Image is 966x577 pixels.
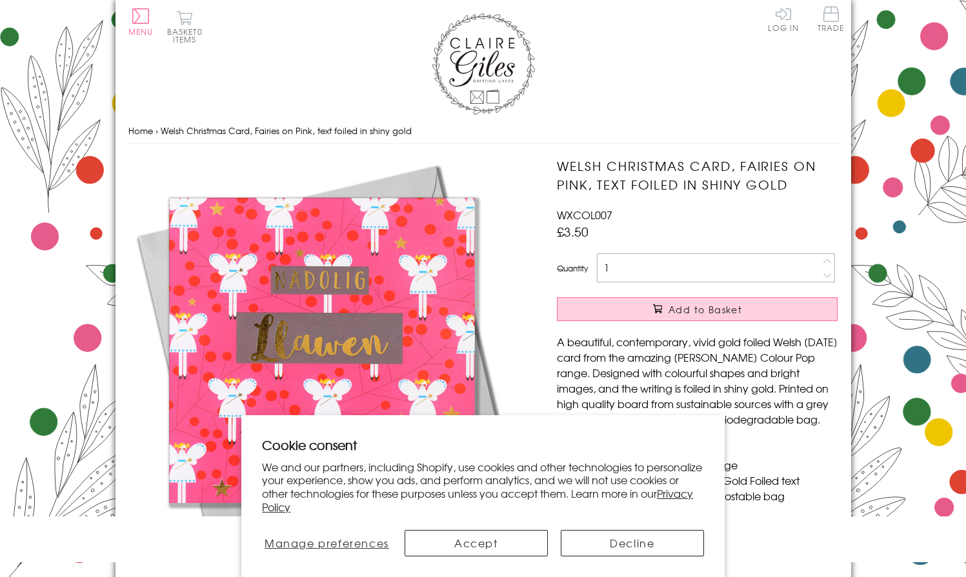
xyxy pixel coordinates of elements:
span: £3.50 [557,222,589,240]
span: Add to Basket [669,303,742,316]
nav: breadcrumbs [128,118,838,144]
img: Welsh Christmas Card, Fairies on Pink, text foiled in shiny gold [128,157,516,543]
img: Claire Giles Greetings Cards [432,13,535,115]
h2: Cookie consent [262,436,704,454]
span: Menu [128,26,154,37]
button: Accept [405,530,548,556]
span: Welsh Christmas Card, Fairies on Pink, text foiled in shiny gold [161,124,412,137]
span: › [156,124,158,137]
button: Decline [561,530,704,556]
h1: Welsh Christmas Card, Fairies on Pink, text foiled in shiny gold [557,157,838,194]
p: A beautiful, contemporary, vivid gold foiled Welsh [DATE] card from the amazing [PERSON_NAME] Col... [557,334,838,427]
p: We and our partners, including Shopify, use cookies and other technologies to personalize your ex... [262,460,704,514]
button: Manage preferences [262,530,391,556]
button: Basket0 items [167,10,203,43]
span: 0 items [173,26,203,45]
span: Trade [818,6,845,32]
button: Add to Basket [557,297,838,321]
span: Manage preferences [265,535,389,551]
span: WXCOL007 [557,207,612,222]
a: Log In [768,6,799,32]
a: Home [128,124,153,137]
a: Trade [818,6,845,34]
a: Privacy Policy [262,485,693,514]
button: Menu [128,8,154,35]
label: Quantity [557,262,588,274]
